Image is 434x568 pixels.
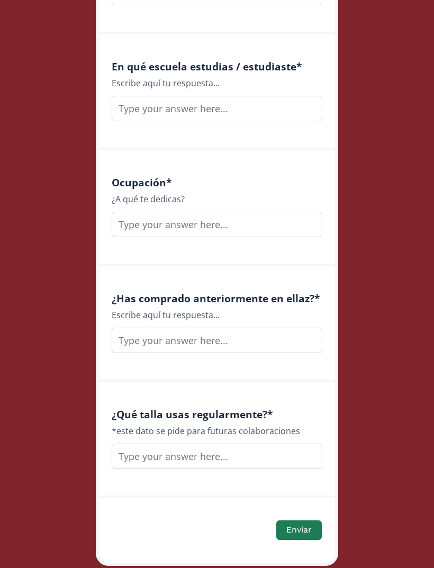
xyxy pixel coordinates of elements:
div: *este dato se pide para futuras colaboraciones [112,425,322,437]
h4: ¿Qué talla usas regularmente? * [112,408,322,420]
h4: ¿Has comprado anteriormente en ellaz? * [112,292,322,304]
h4: En qué escuela estudias / estudiaste * [112,60,322,73]
div: Escribe aquí tu respuesta... [112,309,322,321]
div: Escribe aquí tu respuesta... [112,77,322,89]
input: Type your answer here... [112,96,322,121]
input: Type your answer here... [112,212,322,237]
input: Type your answer here... [112,328,322,353]
button: Enviar [276,520,322,540]
div: ¿A qué te dedicas? [112,193,322,205]
h4: Ocupación * [112,176,322,188]
input: Type your answer here... [112,444,322,469]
